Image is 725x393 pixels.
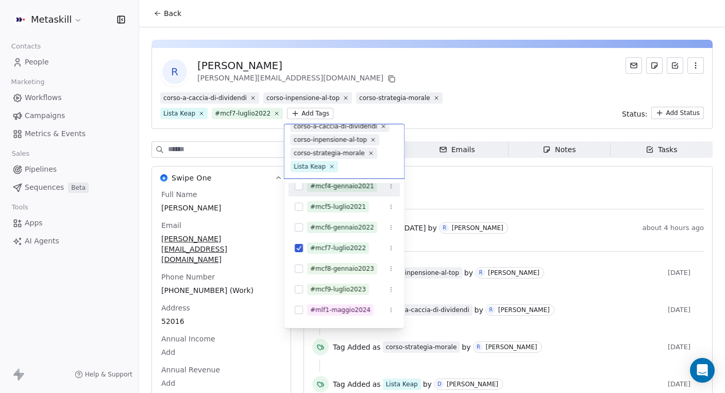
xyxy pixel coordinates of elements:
[310,243,366,253] div: #mcf7-luglio2022
[310,223,374,232] div: #mcf6-gennaio2022
[294,122,377,131] div: corso-a-caccia-di-dividendi
[310,202,366,211] div: #mcf5-luglio2021
[310,264,374,273] div: #mcf8-gennaio2023
[310,285,366,294] div: #mcf9-luglio2023
[310,305,370,315] div: #mlf1-maggio2024
[294,135,367,144] div: corso-inpensione-al-top
[294,149,365,158] div: corso-strategia-morale
[310,182,374,191] div: #mcf4-gennaio2021
[294,162,326,171] div: Lista Keap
